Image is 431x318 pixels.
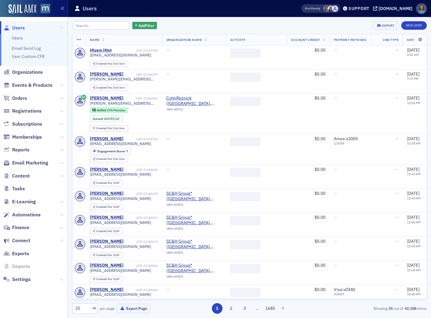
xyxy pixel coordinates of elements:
span: ‌ [230,137,260,146]
img: SailAMX [8,4,36,14]
span: CohnReznick (Bethesda, MD) [166,96,222,106]
span: [EMAIL_ADDRESS][DOMAIN_NAME] [90,53,151,57]
span: [PERSON_NAME][EMAIL_ADDRESS][PERSON_NAME][DOMAIN_NAME] [90,101,158,106]
span: Created Via : [96,277,113,281]
span: ‌ [230,49,260,58]
span: Settings [12,276,31,283]
span: Active [97,108,107,112]
a: Exports [3,250,29,257]
div: USR-21344672 [124,240,158,244]
div: [PERSON_NAME] [90,167,124,172]
span: SC&H Group* (Sparks Glencoe, MD) [166,239,222,249]
div: Engagement Score: 7 [90,148,131,154]
a: [PERSON_NAME] [90,191,124,196]
a: Organizations [3,69,43,76]
time: 7:37 PM [407,76,419,81]
span: Reports [12,147,29,153]
span: [EMAIL_ADDRESS][DOMAIN_NAME] [90,244,151,249]
span: [DATE] [407,47,419,53]
div: USR-21344666 [124,264,158,268]
div: Created Via: End User [90,85,128,91]
span: Joined : [93,117,104,121]
div: Staff [96,254,119,257]
span: ‌ [230,73,260,82]
a: [PERSON_NAME] [90,72,124,77]
span: [EMAIL_ADDRESS][DOMAIN_NAME] [90,172,151,177]
div: USR-21344967 [124,96,158,100]
div: Active: Active: CPA Member [90,107,128,113]
div: [PERSON_NAME] [90,136,124,142]
span: Chris Dougherty [323,5,330,12]
span: [DATE] [407,191,419,196]
a: Automations [3,211,41,218]
a: Users [12,35,23,41]
span: — [334,47,337,53]
a: Finance [3,224,29,231]
div: USR-21347254 [113,49,158,52]
strong: 25 [387,306,394,311]
span: — [395,215,399,220]
div: Staff [96,278,119,281]
span: Date Created [407,38,431,42]
span: 9 / 2027 [334,292,366,296]
div: Created Via: Staff [90,180,122,186]
span: Events & Products [12,82,53,89]
span: Tasks [12,185,25,192]
span: $0.00 [314,215,325,220]
a: SC&H Group* ([GEOGRAPHIC_DATA], [GEOGRAPHIC_DATA]) [166,239,222,249]
span: Orders [12,95,27,102]
div: USR-21346197 [124,73,158,76]
a: Active CPA Member [92,108,125,112]
span: [PERSON_NAME][EMAIL_ADDRESS][PERSON_NAME][DOMAIN_NAME] [90,77,158,81]
div: USR-21344642 [124,288,158,292]
span: Users [12,25,25,31]
span: $0.00 [314,191,325,196]
span: $0.00 [314,238,325,244]
span: $0.00 [314,136,325,141]
button: Export Page [117,304,151,313]
div: Export [382,24,395,27]
time: 11:08 AM [407,220,421,224]
div: USR-21344673 [124,216,158,220]
div: Staff [96,230,119,233]
a: [PERSON_NAME] [90,287,124,293]
div: Created Via: End User [90,156,128,162]
span: Kelly Brown [327,5,334,12]
div: [PERSON_NAME] [90,215,124,220]
span: Amex : x2005 [334,136,358,141]
span: ‌ [230,264,260,273]
div: 25 [75,305,89,312]
button: 3 [239,303,250,314]
span: Created Via : [96,253,113,257]
h1: Users [83,5,97,12]
a: View Homepage [36,4,50,14]
time: 12:26 PM [407,101,420,105]
div: Also [305,6,311,10]
time: 11:55 AM [407,141,421,145]
span: — [395,191,399,196]
button: AddFilter [132,22,157,29]
a: New User [401,21,427,30]
a: SC&H Group* ([GEOGRAPHIC_DATA], [GEOGRAPHIC_DATA]) [166,215,222,225]
div: Hlyam Htet [90,48,112,53]
a: E-Learning [3,198,36,205]
div: Created Via: End User [90,61,128,67]
span: [DATE] [407,262,419,268]
a: Subscriptions [3,121,42,127]
a: [PERSON_NAME] [90,263,124,268]
div: USR-21344726 [124,137,158,141]
span: $0.00 [314,95,325,101]
span: Created Via : [96,126,113,130]
span: — [395,287,399,292]
span: — [166,287,170,292]
span: Viewing [305,6,320,11]
span: SC&H Group* (Sparks Glencoe, MD) [166,215,222,225]
a: [PERSON_NAME] [90,239,124,244]
div: USR-21344686 [124,168,158,172]
span: SC&H Group* (Sparks Glencoe, MD) [166,191,222,201]
button: 1 [212,303,222,314]
span: — [166,71,170,77]
span: — [395,167,399,172]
